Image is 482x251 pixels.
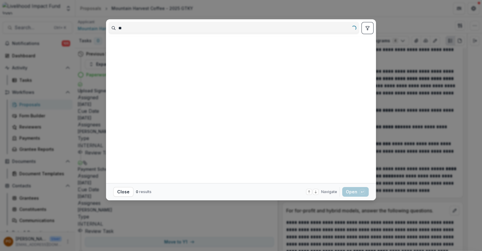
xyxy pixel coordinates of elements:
[361,22,374,34] button: toggle filters
[136,189,138,194] span: 0
[321,189,337,195] span: Navigate
[139,189,152,194] span: results
[113,187,133,197] button: Close
[342,187,369,197] button: Open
